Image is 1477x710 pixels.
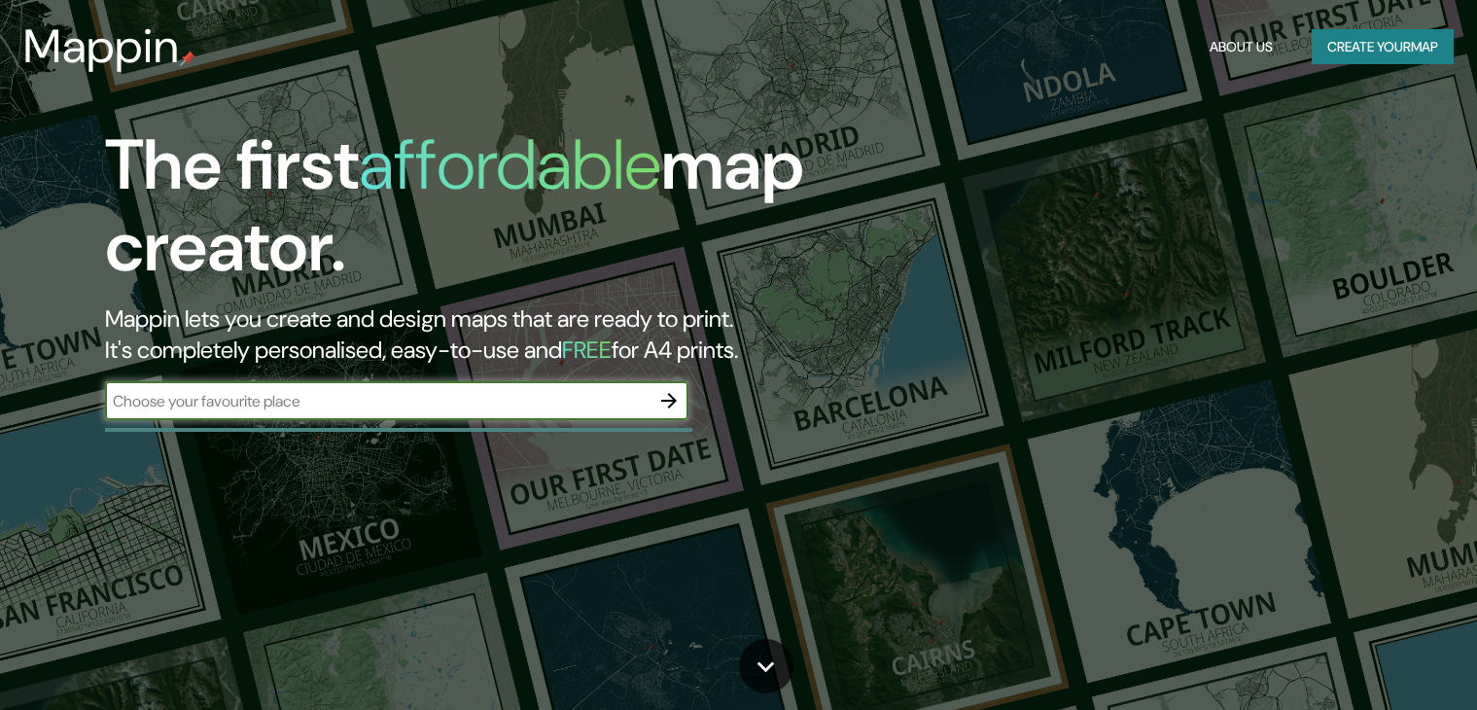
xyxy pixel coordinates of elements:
button: Create yourmap [1312,29,1454,65]
h2: Mappin lets you create and design maps that are ready to print. It's completely personalised, eas... [105,303,844,366]
iframe: Help widget launcher [1304,634,1456,689]
h1: The first map creator. [105,124,844,303]
img: mappin-pin [180,51,195,66]
button: About Us [1202,29,1281,65]
h3: Mappin [23,19,180,74]
h5: FREE [562,335,612,365]
input: Choose your favourite place [105,390,650,412]
h1: affordable [359,120,661,210]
